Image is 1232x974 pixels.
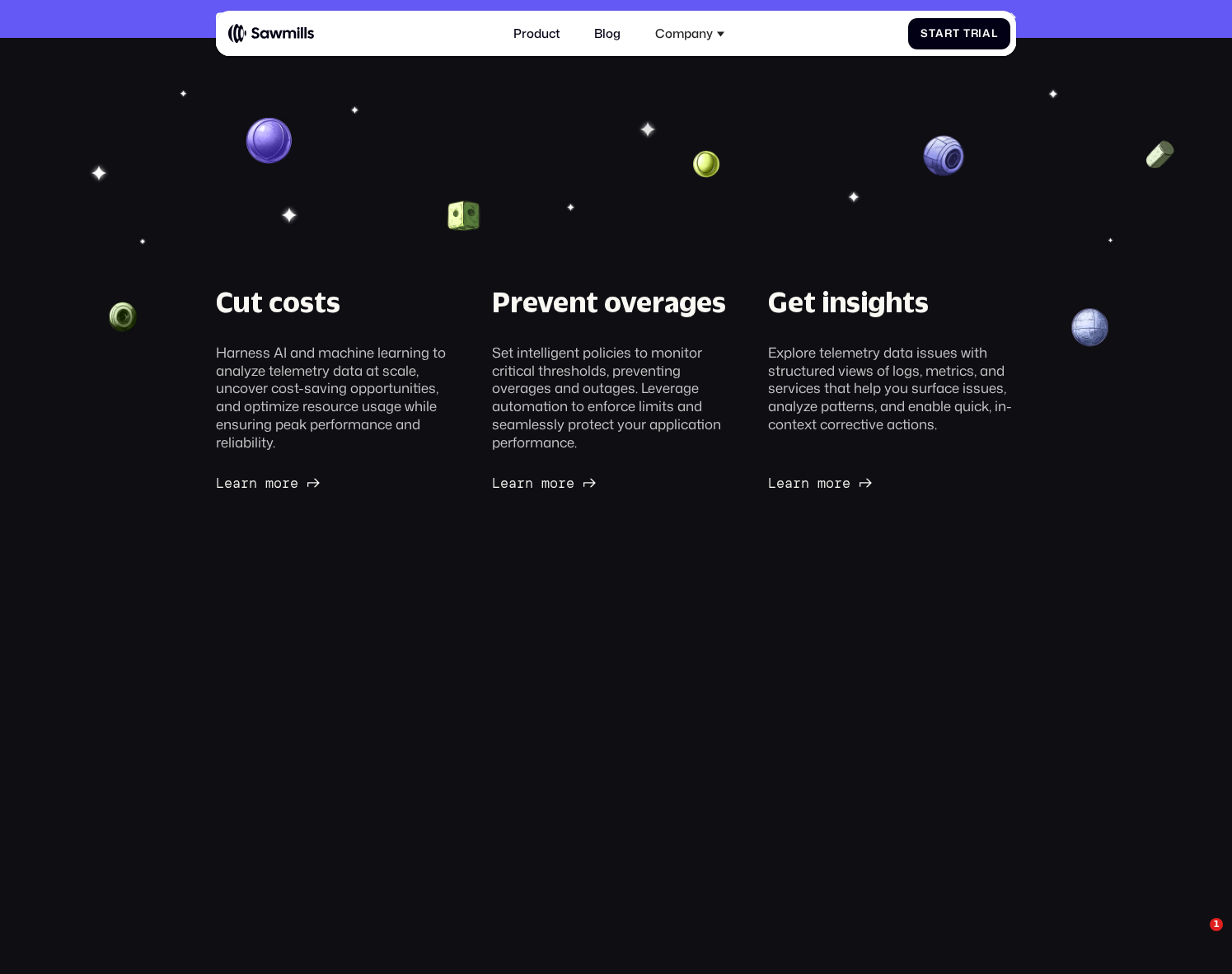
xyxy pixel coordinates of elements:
span: e [566,475,574,491]
span: n [525,475,533,491]
span: e [776,475,785,491]
span: T [963,27,971,40]
a: Learnmore [492,475,596,491]
div: Cut costs [216,283,340,321]
span: m [541,475,550,491]
span: r [793,475,801,491]
a: StartTrial [908,18,1010,49]
span: n [801,475,809,491]
div: Explore telemetry data issues with structured views of logs, metrics, and services that help you ... [768,344,1016,433]
span: 1 [1210,918,1223,931]
span: r [282,475,290,491]
span: e [290,475,298,491]
span: r [241,475,249,491]
span: L [768,475,776,491]
iframe: Intercom live chat [1176,918,1216,958]
div: Harness AI and machine learning to analyze telemetry data at scale, uncover cost-saving opportuni... [216,344,464,452]
span: e [842,475,850,491]
span: e [500,475,508,491]
span: o [826,475,834,491]
span: r [834,475,842,491]
span: a [935,27,944,40]
span: o [550,475,558,491]
div: Set intelligent policies to monitor critical thresholds, preventing overages and outages. Leverag... [492,344,740,452]
span: l [991,27,998,40]
div: Prevent overages [492,283,726,321]
div: Get insights [768,283,929,321]
span: a [785,475,793,491]
div: Company [655,26,713,41]
span: t [929,27,936,40]
span: t [953,27,960,40]
span: L [492,475,500,491]
span: a [982,27,991,40]
span: a [508,475,517,491]
a: Product [504,17,569,50]
span: L [216,475,224,491]
span: r [944,27,953,40]
span: a [232,475,241,491]
span: e [224,475,232,491]
span: r [558,475,566,491]
span: n [249,475,257,491]
div: Company [645,17,733,50]
span: o [274,475,282,491]
span: m [265,475,274,491]
a: Learnmore [216,475,320,491]
span: i [978,27,982,40]
span: r [971,27,979,40]
a: Blog [585,17,630,50]
span: m [817,475,826,491]
span: S [920,27,929,40]
span: r [517,475,525,491]
a: Learnmore [768,475,872,491]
